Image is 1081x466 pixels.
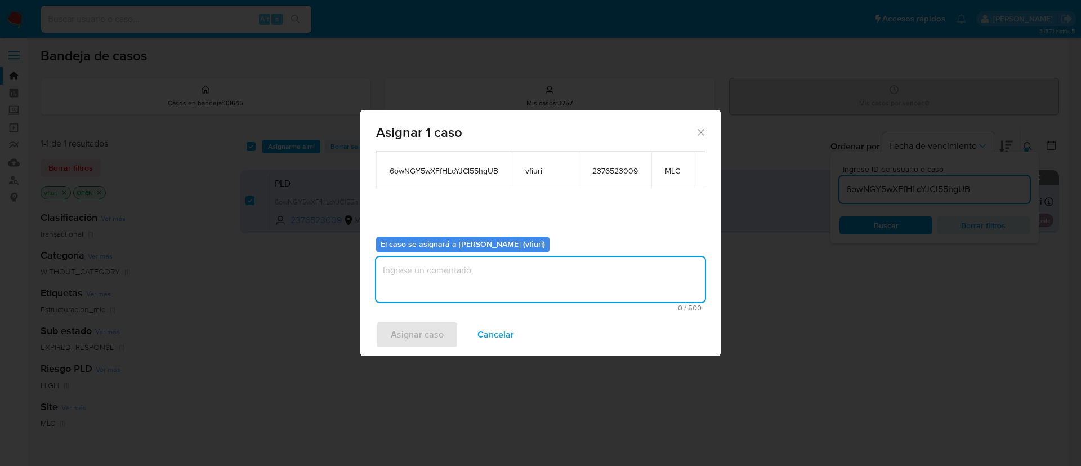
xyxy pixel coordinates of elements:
[390,166,498,176] span: 6owNGY5wXFfHLoYJCl55hgUB
[477,322,514,347] span: Cancelar
[665,166,680,176] span: MLC
[381,238,545,250] b: El caso se asignará a [PERSON_NAME] (vfiuri)
[525,166,565,176] span: vfiuri
[376,126,695,139] span: Asignar 1 caso
[463,321,529,348] button: Cancelar
[592,166,638,176] span: 2376523009
[379,304,702,312] span: Máximo 500 caracteres
[360,110,721,356] div: assign-modal
[695,127,705,137] button: Cerrar ventana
